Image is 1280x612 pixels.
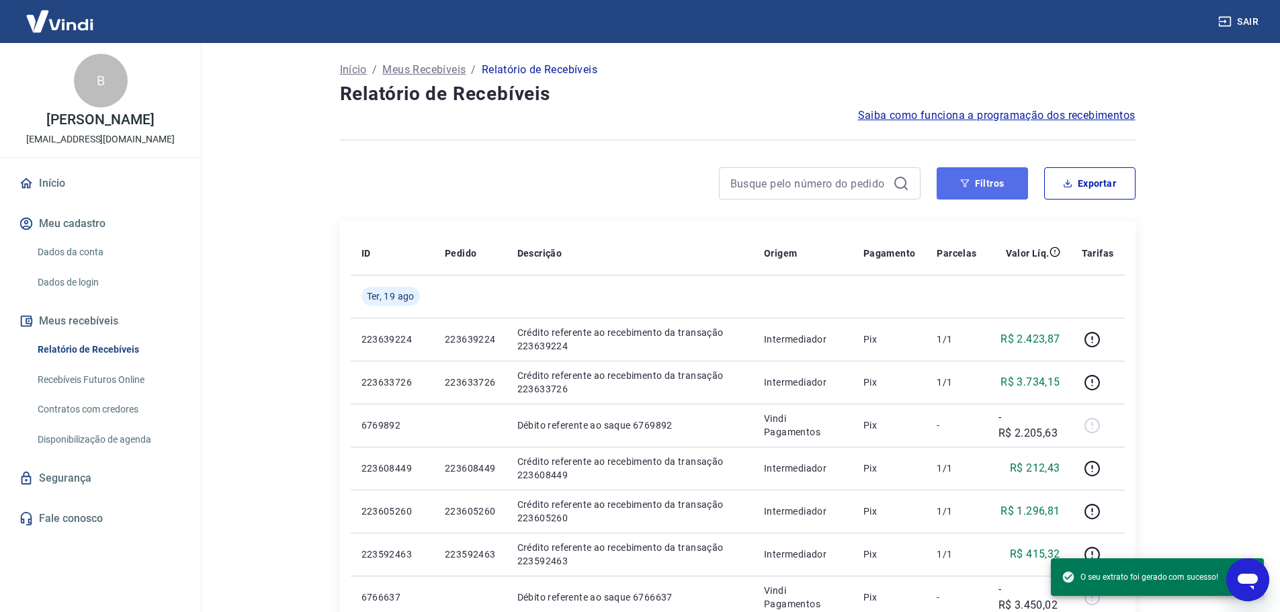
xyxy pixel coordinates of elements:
p: Crédito referente ao recebimento da transação 223633726 [517,369,742,396]
p: Pagamento [863,247,916,260]
p: Descrição [517,247,562,260]
button: Sair [1215,9,1264,34]
button: Exportar [1044,167,1136,200]
a: Disponibilização de agenda [32,426,185,453]
input: Busque pelo número do pedido [730,173,888,193]
p: 223592463 [445,548,496,561]
p: Intermediador [764,505,842,518]
p: Pix [863,419,916,432]
p: [EMAIL_ADDRESS][DOMAIN_NAME] [26,132,175,146]
p: Intermediador [764,462,842,475]
p: Débito referente ao saque 6769892 [517,419,742,432]
p: Crédito referente ao recebimento da transação 223639224 [517,326,742,353]
p: 1/1 [937,462,976,475]
p: 223605260 [445,505,496,518]
span: Ter, 19 ago [367,290,415,303]
h4: Relatório de Recebíveis [340,81,1136,107]
p: R$ 415,32 [1010,546,1060,562]
p: - [937,419,976,432]
a: Início [340,62,367,78]
p: Pix [863,548,916,561]
p: - [937,591,976,604]
p: R$ 3.734,15 [1000,374,1060,390]
button: Meu cadastro [16,209,185,238]
a: Recebíveis Futuros Online [32,366,185,394]
p: Pix [863,376,916,389]
p: ID [361,247,371,260]
img: Vindi [16,1,103,42]
p: 223608449 [361,462,423,475]
p: 223639224 [445,333,496,346]
div: B [74,54,128,107]
p: Pix [863,462,916,475]
p: / [372,62,377,78]
p: 1/1 [937,505,976,518]
p: Vindi Pagamentos [764,584,842,611]
p: Intermediador [764,376,842,389]
p: Relatório de Recebíveis [482,62,597,78]
p: Pix [863,333,916,346]
p: Débito referente ao saque 6766637 [517,591,742,604]
p: Crédito referente ao recebimento da transação 223608449 [517,455,742,482]
p: Origem [764,247,797,260]
p: Vindi Pagamentos [764,412,842,439]
a: Segurança [16,464,185,493]
p: 223639224 [361,333,423,346]
p: R$ 212,43 [1010,460,1060,476]
a: Início [16,169,185,198]
p: Parcelas [937,247,976,260]
p: -R$ 2.205,63 [998,409,1060,441]
a: Fale conosco [16,504,185,533]
p: [PERSON_NAME] [46,113,154,127]
p: 6766637 [361,591,423,604]
p: Pix [863,591,916,604]
p: / [471,62,476,78]
a: Meus Recebíveis [382,62,466,78]
p: R$ 2.423,87 [1000,331,1060,347]
p: Pedido [445,247,476,260]
p: 223633726 [445,376,496,389]
p: 1/1 [937,548,976,561]
p: Crédito referente ao recebimento da transação 223605260 [517,498,742,525]
p: 223592463 [361,548,423,561]
span: O seu extrato foi gerado com sucesso! [1062,570,1218,584]
button: Filtros [937,167,1028,200]
a: Dados de login [32,269,185,296]
button: Meus recebíveis [16,306,185,336]
p: Crédito referente ao recebimento da transação 223592463 [517,541,742,568]
iframe: Botão para abrir a janela de mensagens [1226,558,1269,601]
p: 223605260 [361,505,423,518]
p: Valor Líq. [1006,247,1050,260]
a: Saiba como funciona a programação dos recebimentos [858,107,1136,124]
a: Dados da conta [32,238,185,266]
p: Tarifas [1082,247,1114,260]
p: 223633726 [361,376,423,389]
a: Relatório de Recebíveis [32,336,185,363]
p: R$ 1.296,81 [1000,503,1060,519]
p: 223608449 [445,462,496,475]
p: Intermediador [764,548,842,561]
p: Intermediador [764,333,842,346]
p: Pix [863,505,916,518]
a: Contratos com credores [32,396,185,423]
p: 1/1 [937,376,976,389]
p: 1/1 [937,333,976,346]
p: 6769892 [361,419,423,432]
